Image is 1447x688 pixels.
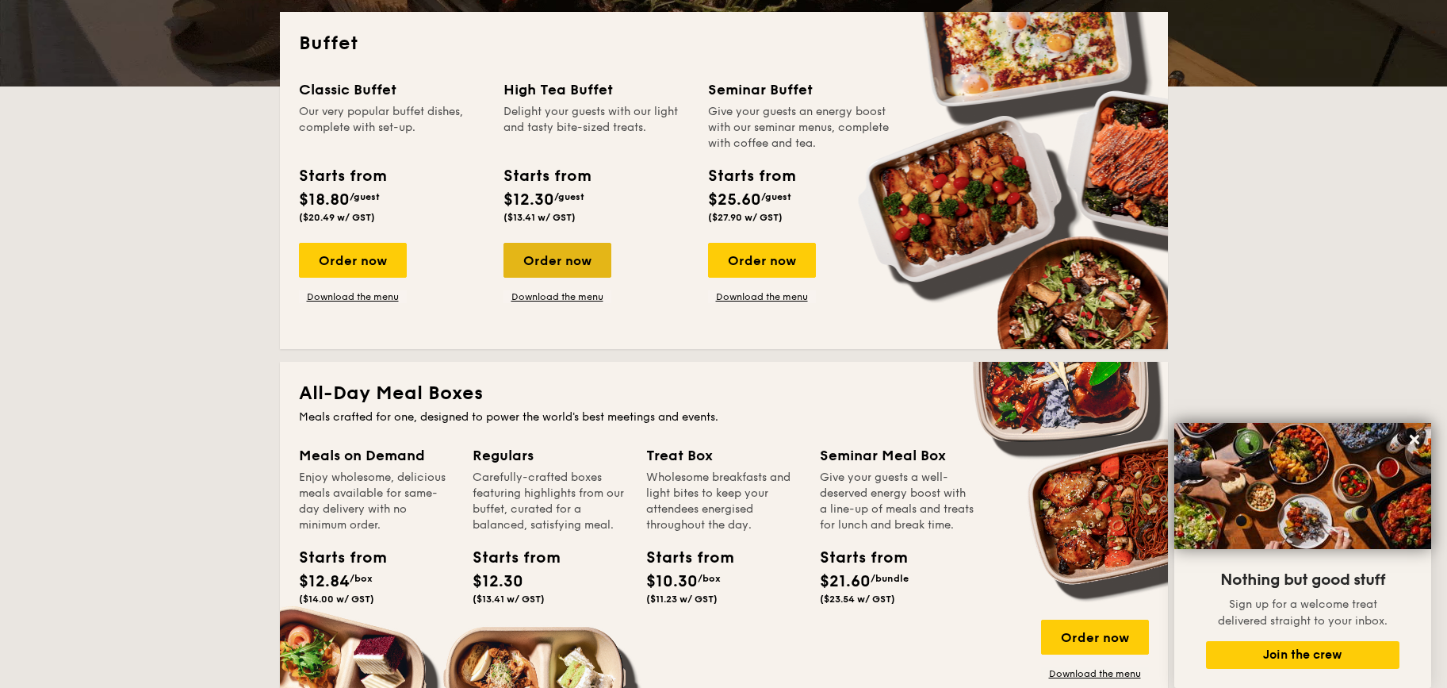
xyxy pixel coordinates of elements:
span: $25.60 [708,190,761,209]
span: ($11.23 w/ GST) [646,594,718,605]
div: Treat Box [646,444,801,467]
span: /guest [761,191,791,202]
a: Download the menu [503,290,611,303]
div: Order now [708,243,816,278]
span: Nothing but good stuff [1220,571,1385,590]
button: Close [1402,427,1427,452]
div: Seminar Meal Box [820,444,974,467]
img: DSC07876-Edit02-Large.jpeg [1174,423,1431,549]
span: ($23.54 w/ GST) [820,594,895,605]
a: Download the menu [1041,667,1149,680]
span: /guest [350,191,380,202]
div: Starts from [473,546,544,570]
a: Download the menu [299,290,407,303]
span: /bundle [871,573,909,584]
div: Delight your guests with our light and tasty bite-sized treats. [503,104,689,152]
span: Sign up for a welcome treat delivered straight to your inbox. [1218,598,1388,628]
div: Starts from [299,546,370,570]
div: Enjoy wholesome, delicious meals available for same-day delivery with no minimum order. [299,470,454,533]
div: Order now [1041,620,1149,655]
div: Classic Buffet [299,79,484,101]
div: Starts from [646,546,718,570]
span: $12.84 [299,572,350,591]
span: $10.30 [646,572,698,591]
span: ($14.00 w/ GST) [299,594,374,605]
a: Download the menu [708,290,816,303]
div: Starts from [503,164,590,188]
div: Order now [503,243,611,278]
span: /box [350,573,373,584]
h2: All-Day Meal Boxes [299,381,1149,406]
div: Regulars [473,444,627,467]
span: /box [698,573,721,584]
div: High Tea Buffet [503,79,689,101]
h2: Buffet [299,31,1149,56]
span: $12.30 [503,190,554,209]
div: Give your guests an energy boost with our seminar menus, complete with coffee and tea. [708,104,894,152]
span: ($27.90 w/ GST) [708,212,783,223]
div: Order now [299,243,407,278]
span: $18.80 [299,190,350,209]
span: ($13.41 w/ GST) [473,594,545,605]
span: $12.30 [473,572,523,591]
div: Meals crafted for one, designed to power the world's best meetings and events. [299,409,1149,425]
div: Starts from [708,164,794,188]
div: Give your guests a well-deserved energy boost with a line-up of meals and treats for lunch and br... [820,470,974,533]
span: ($13.41 w/ GST) [503,212,576,223]
div: Seminar Buffet [708,79,894,101]
button: Join the crew [1206,641,1399,669]
div: Starts from [820,546,891,570]
div: Our very popular buffet dishes, complete with set-up. [299,104,484,152]
span: ($20.49 w/ GST) [299,212,375,223]
div: Carefully-crafted boxes featuring highlights from our buffet, curated for a balanced, satisfying ... [473,470,627,533]
div: Starts from [299,164,385,188]
div: Meals on Demand [299,444,454,467]
span: /guest [554,191,584,202]
span: $21.60 [820,572,871,591]
div: Wholesome breakfasts and light bites to keep your attendees energised throughout the day. [646,470,801,533]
